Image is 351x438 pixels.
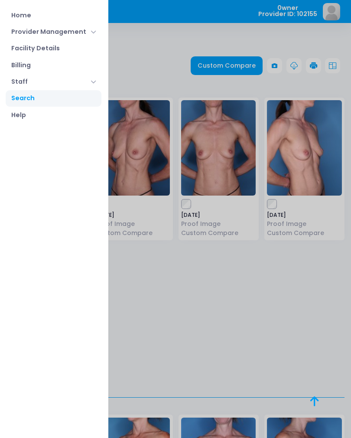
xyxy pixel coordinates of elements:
[6,74,101,90] a: Staff
[6,57,101,73] a: Billing
[6,7,101,23] a: Home
[6,107,101,123] a: Help
[6,90,101,107] a: Search
[6,40,101,57] a: Facility Details
[6,24,101,40] a: Provider Management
